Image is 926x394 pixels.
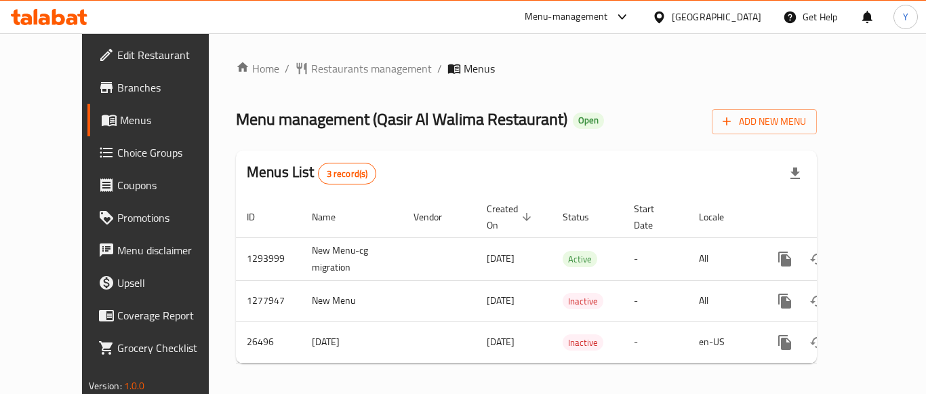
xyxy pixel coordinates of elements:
[117,47,226,63] span: Edit Restaurant
[801,285,834,317] button: Change Status
[688,321,758,363] td: en-US
[623,280,688,321] td: -
[688,280,758,321] td: All
[563,335,603,351] span: Inactive
[487,333,515,351] span: [DATE]
[563,209,607,225] span: Status
[117,275,226,291] span: Upsell
[236,104,567,134] span: Menu management ( Qasir Al Walima Restaurant )
[87,267,237,299] a: Upsell
[563,294,603,309] span: Inactive
[295,60,432,77] a: Restaurants management
[801,326,834,359] button: Change Status
[236,321,301,363] td: 26496
[563,251,597,267] div: Active
[87,39,237,71] a: Edit Restaurant
[563,252,597,267] span: Active
[236,280,301,321] td: 1277947
[117,144,226,161] span: Choice Groups
[87,234,237,267] a: Menu disclaimer
[712,109,817,134] button: Add New Menu
[247,209,273,225] span: ID
[117,177,226,193] span: Coupons
[437,60,442,77] li: /
[573,115,604,126] span: Open
[487,201,536,233] span: Created On
[117,307,226,323] span: Coverage Report
[87,169,237,201] a: Coupons
[117,242,226,258] span: Menu disclaimer
[120,112,226,128] span: Menus
[87,201,237,234] a: Promotions
[487,292,515,309] span: [DATE]
[487,250,515,267] span: [DATE]
[87,332,237,364] a: Grocery Checklist
[573,113,604,129] div: Open
[117,79,226,96] span: Branches
[525,9,608,25] div: Menu-management
[769,285,801,317] button: more
[563,334,603,351] div: Inactive
[301,237,403,280] td: New Menu-cg migration
[87,71,237,104] a: Branches
[285,60,289,77] li: /
[672,9,761,24] div: [GEOGRAPHIC_DATA]
[301,321,403,363] td: [DATE]
[623,321,688,363] td: -
[779,157,811,190] div: Export file
[236,60,279,77] a: Home
[87,136,237,169] a: Choice Groups
[117,340,226,356] span: Grocery Checklist
[563,293,603,309] div: Inactive
[236,237,301,280] td: 1293999
[464,60,495,77] span: Menus
[311,60,432,77] span: Restaurants management
[634,201,672,233] span: Start Date
[801,243,834,275] button: Change Status
[236,197,910,363] table: enhanced table
[688,237,758,280] td: All
[319,168,376,180] span: 3 record(s)
[699,209,742,225] span: Locale
[769,243,801,275] button: more
[236,60,817,77] nav: breadcrumb
[117,210,226,226] span: Promotions
[769,326,801,359] button: more
[247,162,376,184] h2: Menus List
[87,299,237,332] a: Coverage Report
[903,9,908,24] span: Y
[414,209,460,225] span: Vendor
[318,163,377,184] div: Total records count
[723,113,806,130] span: Add New Menu
[87,104,237,136] a: Menus
[301,280,403,321] td: New Menu
[312,209,353,225] span: Name
[623,237,688,280] td: -
[758,197,910,238] th: Actions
